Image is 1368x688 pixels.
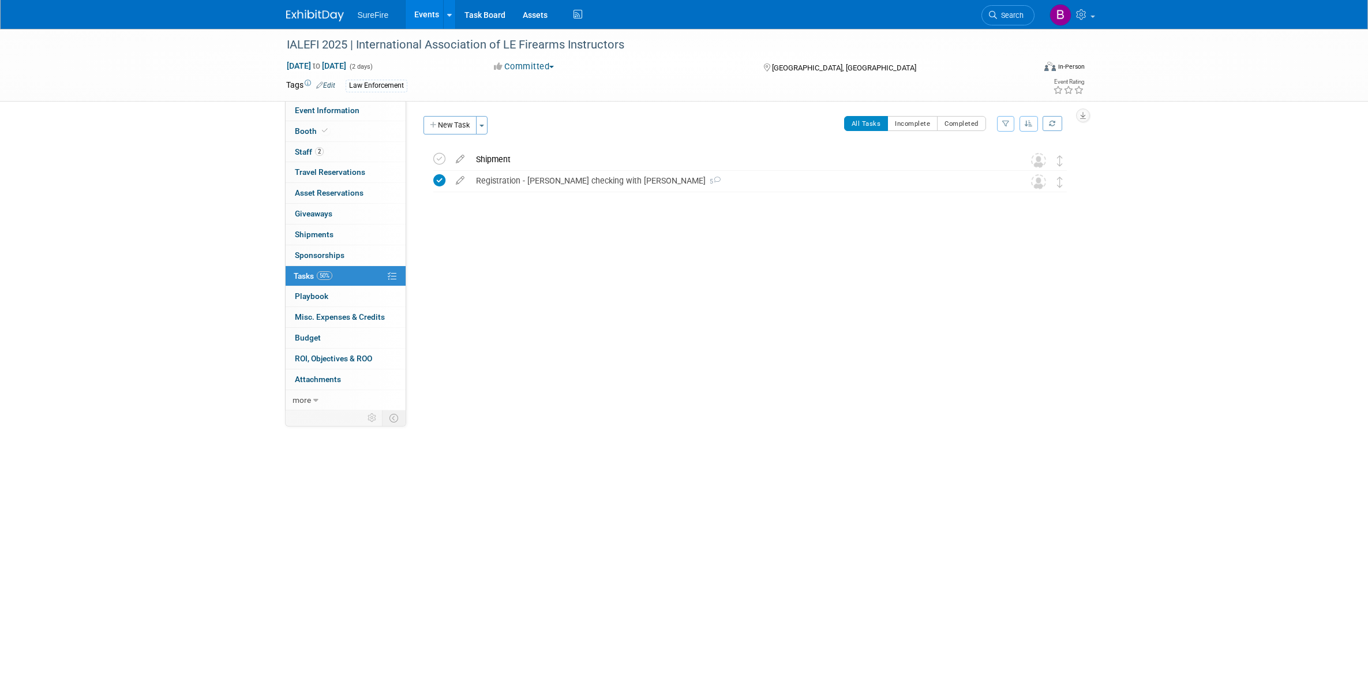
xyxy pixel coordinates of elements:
[358,10,389,20] span: SureFire
[295,375,341,384] span: Attachments
[295,230,333,239] span: Shipments
[295,291,328,301] span: Playbook
[1057,155,1063,166] i: Move task
[286,10,344,21] img: ExhibitDay
[286,328,406,348] a: Budget
[311,61,322,70] span: to
[1058,62,1085,71] div: In-Person
[937,116,986,131] button: Completed
[348,63,373,70] span: (2 days)
[286,349,406,369] a: ROI, Objectives & ROO
[286,121,406,141] a: Booth
[423,116,477,134] button: New Task
[887,116,938,131] button: Incomplete
[286,100,406,121] a: Event Information
[286,162,406,182] a: Travel Reservations
[293,395,311,405] span: more
[286,245,406,266] a: Sponsorships
[450,154,470,164] a: edit
[295,250,344,260] span: Sponsorships
[286,61,347,71] span: [DATE] [DATE]
[1031,174,1046,189] img: Unassigned
[286,142,406,162] a: Staff2
[346,80,407,92] div: Law Enforcement
[1057,177,1063,188] i: Move task
[315,147,324,156] span: 2
[295,106,359,115] span: Event Information
[295,126,330,136] span: Booth
[317,271,332,280] span: 50%
[286,225,406,245] a: Shipments
[844,116,889,131] button: All Tasks
[1043,116,1062,131] a: Refresh
[966,60,1085,77] div: Event Format
[1044,62,1056,71] img: Format-Inperson.png
[295,188,363,197] span: Asset Reservations
[286,204,406,224] a: Giveaways
[1050,4,1071,26] img: Bree Yoshikawa
[286,79,335,92] td: Tags
[286,266,406,286] a: Tasks50%
[997,11,1024,20] span: Search
[981,5,1035,25] a: Search
[1053,79,1084,85] div: Event Rating
[295,354,372,363] span: ROI, Objectives & ROO
[295,333,321,342] span: Budget
[283,35,1017,55] div: IALEFI 2025 | International Association of LE Firearms Instructors
[362,410,383,425] td: Personalize Event Tab Strip
[295,167,365,177] span: Travel Reservations
[322,128,328,134] i: Booth reservation complete
[286,390,406,410] a: more
[470,171,1008,190] div: Registration - [PERSON_NAME] checking with [PERSON_NAME]
[490,61,559,73] button: Committed
[382,410,406,425] td: Toggle Event Tabs
[295,209,332,218] span: Giveaways
[450,175,470,186] a: edit
[316,81,335,89] a: Edit
[286,307,406,327] a: Misc. Expenses & Credits
[286,286,406,306] a: Playbook
[286,183,406,203] a: Asset Reservations
[1031,153,1046,168] img: Unassigned
[706,178,721,185] span: 5
[295,147,324,156] span: Staff
[294,271,332,281] span: Tasks
[286,369,406,390] a: Attachments
[295,312,385,321] span: Misc. Expenses & Credits
[470,149,1008,169] div: Shipment
[772,63,916,72] span: [GEOGRAPHIC_DATA], [GEOGRAPHIC_DATA]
